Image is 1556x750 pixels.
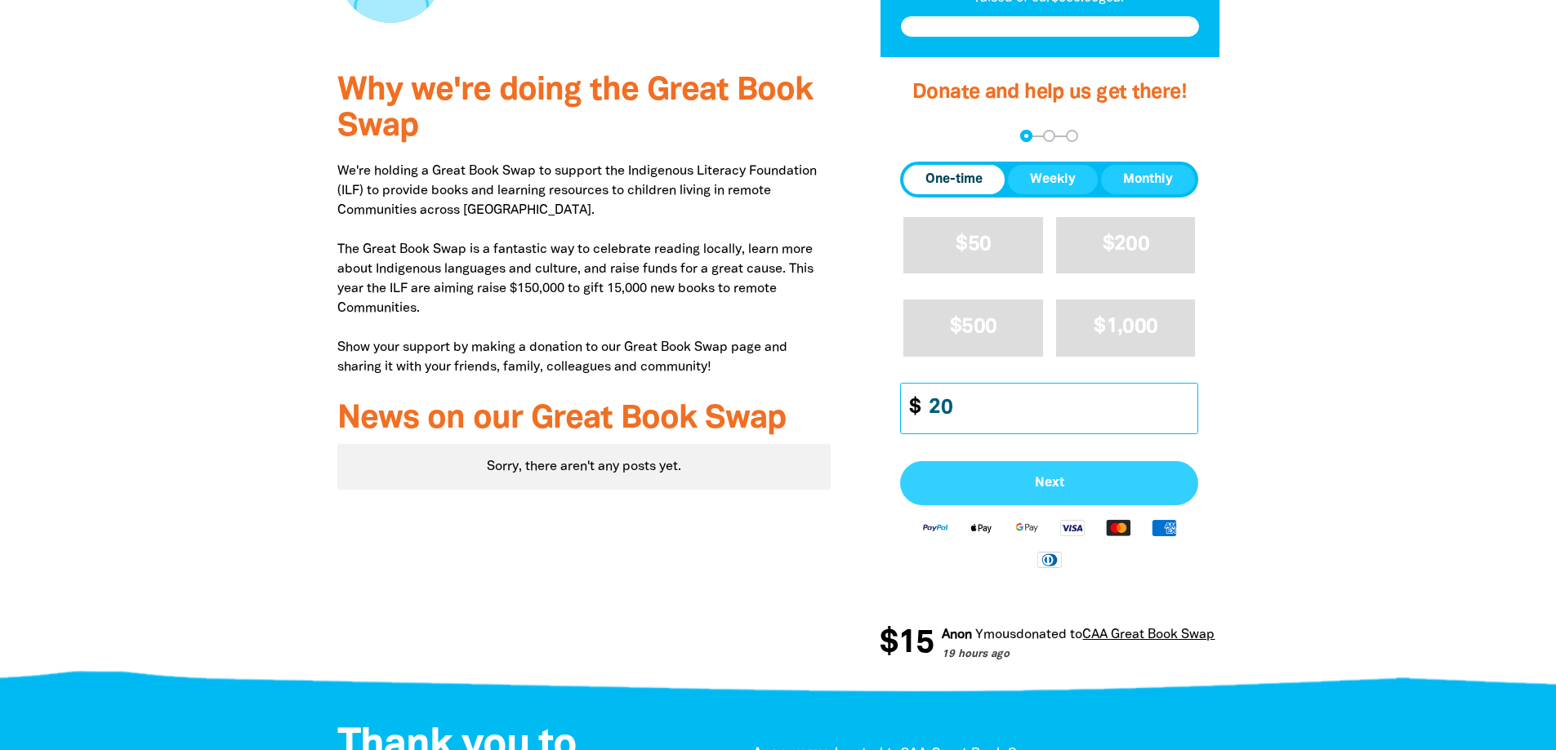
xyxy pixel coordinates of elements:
[1094,317,1157,336] span: $1,000
[1020,130,1032,142] button: Navigate to step 1 of 3 to enter your donation amount
[1095,518,1141,537] img: Mastercard logo
[337,76,813,142] span: Why we're doing the Great Book Swap
[337,444,832,490] div: Paginated content
[918,477,1180,490] span: Next
[950,317,996,336] span: $500
[1079,629,1211,641] a: CAA Great Book Swap
[1056,217,1196,273] button: $200
[1008,165,1098,194] button: Weekly
[903,165,1005,194] button: One-time
[1066,130,1078,142] button: Navigate to step 3 of 3 to enter your payment details
[972,629,1013,641] em: Ymous
[1027,550,1072,569] img: Diners Club logo
[900,461,1198,505] button: Pay with Credit Card
[903,300,1043,356] button: $500
[901,384,921,433] span: $
[900,505,1198,581] div: Available payment methods
[912,518,958,537] img: Paypal logo
[337,402,832,437] h3: News on our Great Book Swap
[1004,518,1050,537] img: Google Pay logo
[1123,170,1173,189] span: Monthly
[1043,130,1055,142] button: Navigate to step 2 of 3 to enter your details
[1050,518,1095,537] img: Visa logo
[939,647,1211,663] p: 19 hours ago
[1013,629,1079,641] span: donated to
[880,618,1219,670] div: Donation stream
[1103,235,1149,254] span: $200
[337,162,832,377] p: We're holding a Great Book Swap to support the Indigenous Literacy Foundation (ILF) to provide bo...
[912,83,1187,102] span: Donate and help us get there!
[1030,170,1076,189] span: Weekly
[917,384,1197,433] input: Enter custom amount
[1056,300,1196,356] button: $1,000
[958,518,1004,537] img: Apple Pay logo
[900,162,1198,197] div: Donation frequency
[337,444,832,490] div: Sorry, there aren't any posts yet.
[939,629,969,641] em: Anon
[956,235,991,254] span: $50
[1101,165,1195,194] button: Monthly
[876,628,930,660] span: $15
[903,217,1043,273] button: $50
[1141,518,1187,537] img: American Express logo
[925,170,983,189] span: One-time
